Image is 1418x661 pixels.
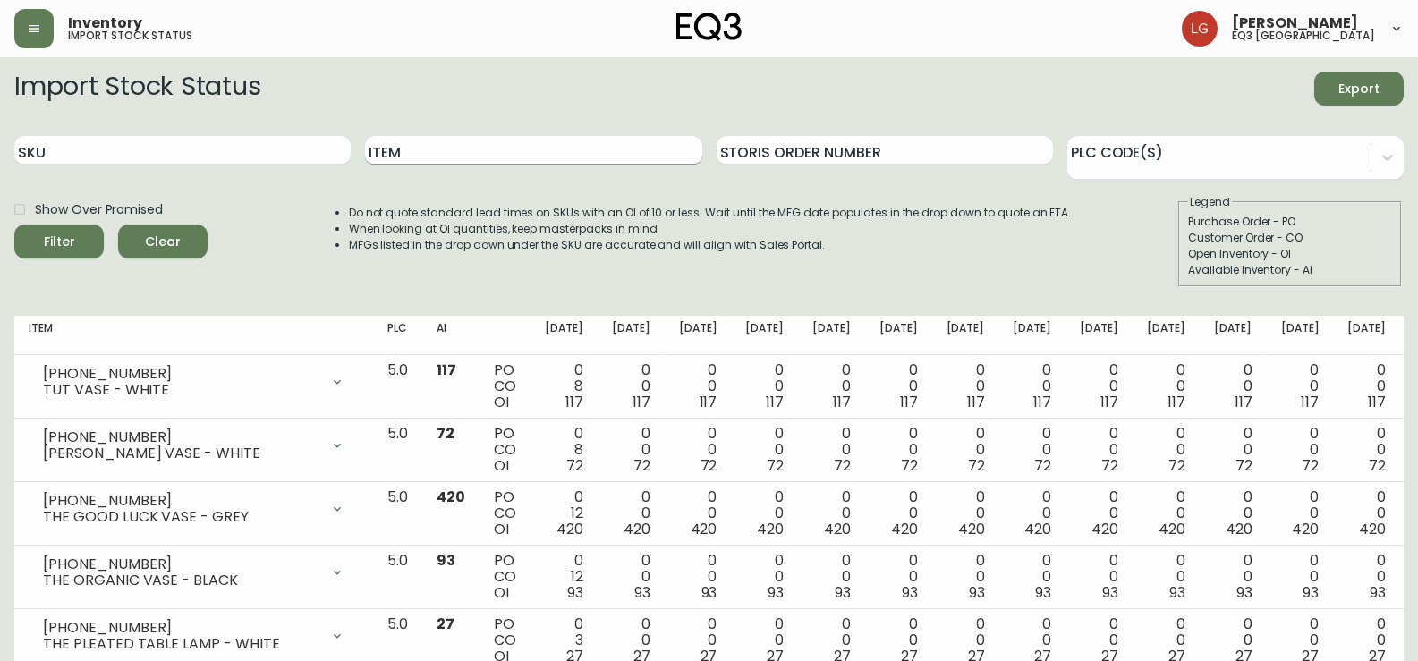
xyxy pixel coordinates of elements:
[43,556,319,572] div: [PHONE_NUMBER]
[1102,582,1118,603] span: 93
[1182,11,1218,47] img: da6fc1c196b8cb7038979a7df6c040e1
[1232,16,1358,30] span: [PERSON_NAME]
[44,231,75,253] div: Filter
[968,455,985,476] span: 72
[545,489,583,538] div: 0 12
[1169,582,1185,603] span: 93
[679,426,717,474] div: 0 0
[612,553,650,601] div: 0 0
[373,355,422,419] td: 5.0
[43,620,319,636] div: [PHONE_NUMBER]
[1147,489,1185,538] div: 0 0
[1147,426,1185,474] div: 0 0
[43,572,319,589] div: THE ORGANIC VASE - BLACK
[834,455,851,476] span: 72
[879,362,918,411] div: 0 0
[891,519,918,539] span: 420
[947,362,985,411] div: 0 0
[1214,553,1252,601] div: 0 0
[1168,455,1185,476] span: 72
[1347,362,1386,411] div: 0 0
[349,205,1072,221] li: Do not quote standard lead times on SKUs with an OI of 10 or less. Wait until the MFG date popula...
[1347,426,1386,474] div: 0 0
[437,614,454,634] span: 27
[1370,582,1386,603] span: 93
[29,616,359,656] div: [PHONE_NUMBER]THE PLEATED TABLE LAMP - WHITE
[494,582,509,603] span: OI
[1347,489,1386,538] div: 0 0
[373,546,422,609] td: 5.0
[1147,362,1185,411] div: 0 0
[634,582,650,603] span: 93
[1188,230,1392,246] div: Customer Order - CO
[349,237,1072,253] li: MFGs listed in the drop down under the SKU are accurate and will align with Sales Portal.
[745,553,784,601] div: 0 0
[1168,392,1185,412] span: 117
[1188,246,1392,262] div: Open Inventory - OI
[700,392,717,412] span: 117
[1214,362,1252,411] div: 0 0
[901,455,918,476] span: 72
[958,519,985,539] span: 420
[29,362,359,402] div: [PHONE_NUMBER]TUT VASE - WHITE
[932,316,999,355] th: [DATE]
[494,489,516,538] div: PO CO
[1236,582,1252,603] span: 93
[969,582,985,603] span: 93
[676,13,743,41] img: logo
[679,489,717,538] div: 0 0
[1013,489,1051,538] div: 0 0
[757,519,784,539] span: 420
[422,316,480,355] th: AI
[1080,426,1118,474] div: 0 0
[1214,426,1252,474] div: 0 0
[1292,519,1319,539] span: 420
[798,316,865,355] th: [DATE]
[565,392,583,412] span: 117
[1080,553,1118,601] div: 0 0
[14,316,373,355] th: Item
[1235,455,1252,476] span: 72
[1232,30,1375,41] h5: eq3 [GEOGRAPHIC_DATA]
[29,489,359,529] div: [PHONE_NUMBER]THE GOOD LUCK VASE - GREY
[29,553,359,592] div: [PHONE_NUMBER]THE ORGANIC VASE - BLACK
[1303,582,1319,603] span: 93
[1188,214,1392,230] div: Purchase Order - PO
[701,582,717,603] span: 93
[1080,489,1118,538] div: 0 0
[1281,426,1320,474] div: 0 0
[494,553,516,601] div: PO CO
[43,366,319,382] div: [PHONE_NUMBER]
[349,221,1072,237] li: When looking at OI quantities, keep masterpacks in mind.
[835,582,851,603] span: 93
[1267,316,1334,355] th: [DATE]
[879,553,918,601] div: 0 0
[1347,553,1386,601] div: 0 0
[494,426,516,474] div: PO CO
[1035,582,1051,603] span: 93
[767,455,784,476] span: 72
[68,30,192,41] h5: import stock status
[879,426,918,474] div: 0 0
[43,493,319,509] div: [PHONE_NUMBER]
[1368,392,1386,412] span: 117
[900,392,918,412] span: 117
[1013,426,1051,474] div: 0 0
[1200,316,1267,355] th: [DATE]
[14,72,260,106] h2: Import Stock Status
[745,362,784,411] div: 0 0
[947,553,985,601] div: 0 0
[691,519,717,539] span: 420
[567,582,583,603] span: 93
[494,362,516,411] div: PO CO
[373,482,422,546] td: 5.0
[998,316,1066,355] th: [DATE]
[14,225,104,258] button: Filter
[1159,519,1185,539] span: 420
[679,362,717,411] div: 0 0
[132,231,193,253] span: Clear
[947,426,985,474] div: 0 0
[1066,316,1133,355] th: [DATE]
[902,582,918,603] span: 93
[1369,455,1386,476] span: 72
